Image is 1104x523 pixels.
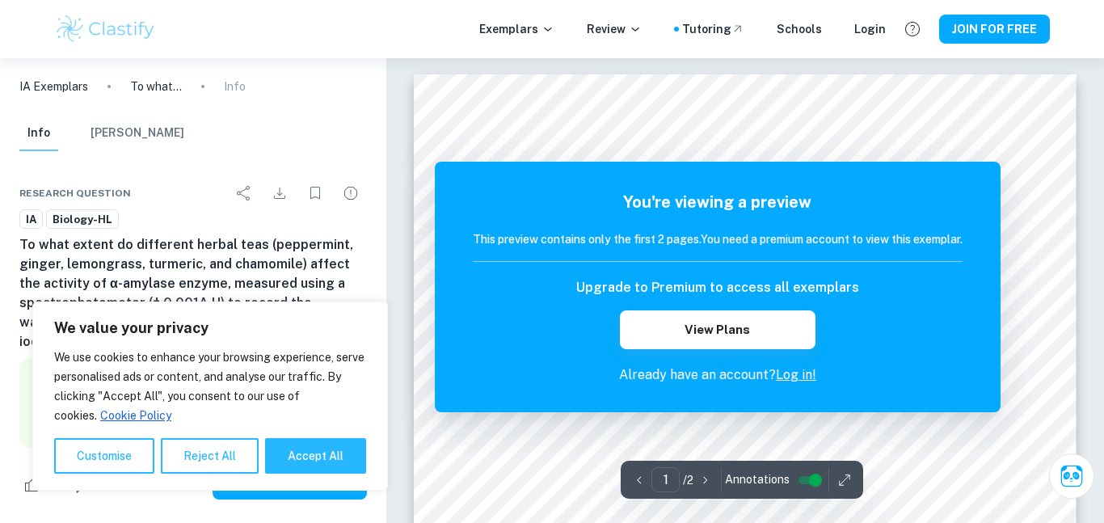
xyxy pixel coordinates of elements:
h6: To what extent do different herbal teas (peppermint, ginger, lemongrass, turmeric, and chamomile)... [19,235,367,352]
p: We value your privacy [54,318,366,338]
button: Reject All [161,438,259,474]
p: To what extent do different herbal teas (peppermint, ginger, lemongrass, turmeric, and chamomile)... [130,78,182,95]
button: Accept All [265,438,366,474]
div: Like [19,472,62,498]
a: IA Exemplars [19,78,88,95]
a: IA [19,209,43,230]
button: JOIN FOR FREE [939,15,1050,44]
p: Exemplars [479,20,554,38]
a: Log in! [776,367,816,382]
span: IA [20,212,42,228]
span: Biology-HL [47,212,118,228]
button: View Plans [620,310,815,349]
button: Info [19,116,58,151]
img: Clastify logo [54,13,157,45]
h6: This preview contains only the first 2 pages. You need a premium account to view this exemplar. [473,230,963,248]
h5: You're viewing a preview [473,190,963,214]
button: Ask Clai [1049,453,1094,499]
p: We use cookies to enhance your browsing experience, serve personalised ads or content, and analys... [54,348,366,425]
a: Login [854,20,886,38]
a: Biology-HL [46,209,119,230]
p: Already have an account? [473,365,963,385]
a: Schools [777,20,822,38]
p: Review [587,20,642,38]
span: Annotations [725,471,790,488]
div: Download [263,177,296,209]
p: Info [224,78,246,95]
h6: Upgrade to Premium to access all exemplars [576,278,859,297]
div: We value your privacy [32,302,388,491]
div: Share [228,177,260,209]
p: / 2 [683,471,693,489]
span: Research question [19,186,131,200]
div: Report issue [335,177,367,209]
button: Customise [54,438,154,474]
button: Help and Feedback [899,15,926,43]
a: Tutoring [682,20,744,38]
a: Cookie Policy [99,408,172,423]
div: Bookmark [299,177,331,209]
button: [PERSON_NAME] [91,116,184,151]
